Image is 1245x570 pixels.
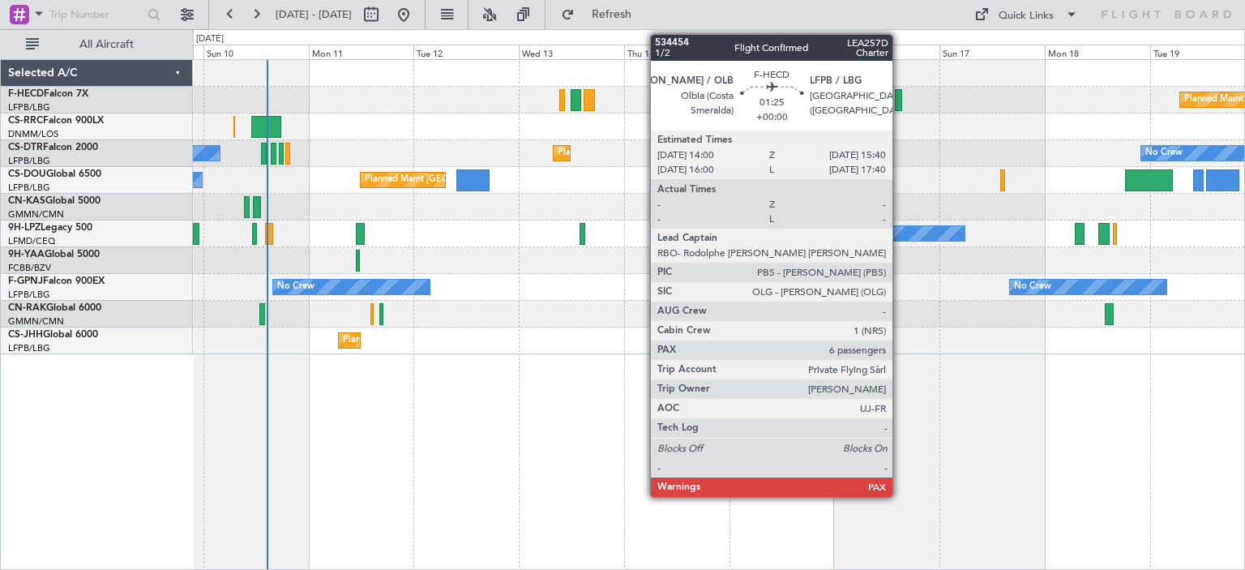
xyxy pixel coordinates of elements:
[966,2,1086,28] button: Quick Links
[8,143,98,152] a: CS-DTRFalcon 2000
[1014,275,1051,299] div: No Crew
[812,221,849,246] div: No Crew
[8,169,101,179] a: CS-DOUGlobal 6500
[8,155,50,167] a: LFPB/LBG
[8,342,50,354] a: LFPB/LBG
[365,168,620,192] div: Planned Maint [GEOGRAPHIC_DATA] ([GEOGRAPHIC_DATA])
[558,141,640,165] div: Planned Maint Sofia
[764,328,1019,353] div: Planned Maint [GEOGRAPHIC_DATA] ([GEOGRAPHIC_DATA])
[276,7,352,22] span: [DATE] - [DATE]
[8,276,105,286] a: F-GPNJFalcon 900EX
[196,32,224,46] div: [DATE]
[277,275,314,299] div: No Crew
[309,45,414,59] div: Mon 11
[49,2,143,27] input: Trip Number
[578,9,646,20] span: Refresh
[729,45,835,59] div: Fri 15
[8,250,100,259] a: 9H-YAAGlobal 5000
[42,39,171,50] span: All Aircraft
[18,32,176,58] button: All Aircraft
[8,182,50,194] a: LFPB/LBG
[8,196,45,206] span: CN-KAS
[8,235,55,247] a: LFMD/CEQ
[8,330,43,340] span: CS-JHH
[624,45,729,59] div: Thu 14
[834,45,939,59] div: Sat 16
[8,262,51,274] a: FCBB/BZV
[8,208,64,221] a: GMMN/CMN
[8,89,44,99] span: F-HECD
[8,116,104,126] a: CS-RRCFalcon 900LX
[8,303,101,313] a: CN-RAKGlobal 6000
[554,2,651,28] button: Refresh
[413,45,519,59] div: Tue 12
[203,45,309,59] div: Sun 10
[8,169,46,179] span: CS-DOU
[8,303,46,313] span: CN-RAK
[1045,45,1150,59] div: Mon 18
[8,223,92,233] a: 9H-LPZLegacy 500
[999,8,1054,24] div: Quick Links
[8,101,50,114] a: LFPB/LBG
[8,143,43,152] span: CS-DTR
[8,250,45,259] span: 9H-YAA
[939,45,1045,59] div: Sun 17
[8,116,43,126] span: CS-RRC
[8,89,88,99] a: F-HECDFalcon 7X
[8,289,50,301] a: LFPB/LBG
[8,315,64,328] a: GMMN/CMN
[8,276,43,286] span: F-GPNJ
[8,128,58,140] a: DNMM/LOS
[519,45,624,59] div: Wed 13
[8,223,41,233] span: 9H-LPZ
[343,328,598,353] div: Planned Maint [GEOGRAPHIC_DATA] ([GEOGRAPHIC_DATA])
[8,330,98,340] a: CS-JHHGlobal 6000
[1145,141,1183,165] div: No Crew
[8,196,101,206] a: CN-KASGlobal 5000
